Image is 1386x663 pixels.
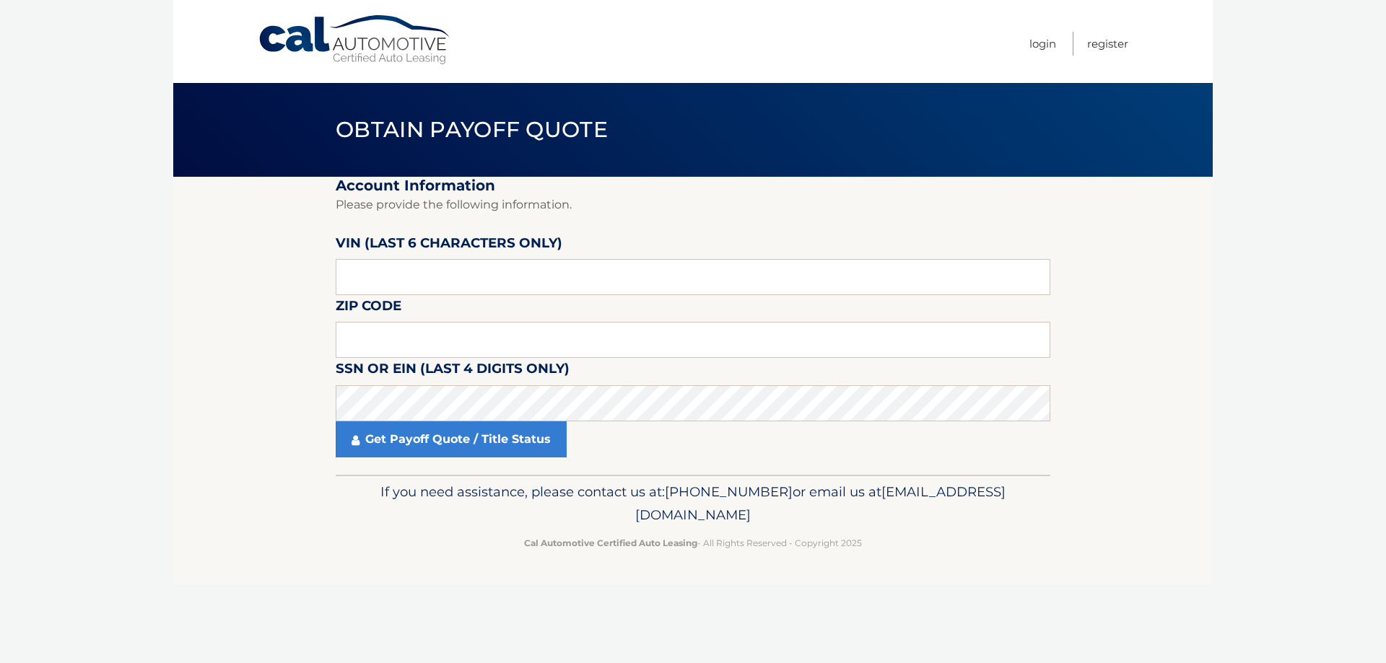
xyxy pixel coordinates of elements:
p: Please provide the following information. [336,195,1050,215]
label: Zip Code [336,295,401,322]
a: Get Payoff Quote / Title Status [336,421,567,457]
h2: Account Information [336,177,1050,195]
a: Cal Automotive [258,14,453,66]
p: If you need assistance, please contact us at: or email us at [345,480,1041,527]
span: Obtain Payoff Quote [336,116,608,143]
span: [PHONE_NUMBER] [665,483,793,500]
label: SSN or EIN (last 4 digits only) [336,358,570,385]
a: Register [1087,32,1128,56]
strong: Cal Automotive Certified Auto Leasing [524,537,697,548]
a: Login [1029,32,1056,56]
label: VIN (last 6 characters only) [336,232,562,259]
p: - All Rights Reserved - Copyright 2025 [345,535,1041,550]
